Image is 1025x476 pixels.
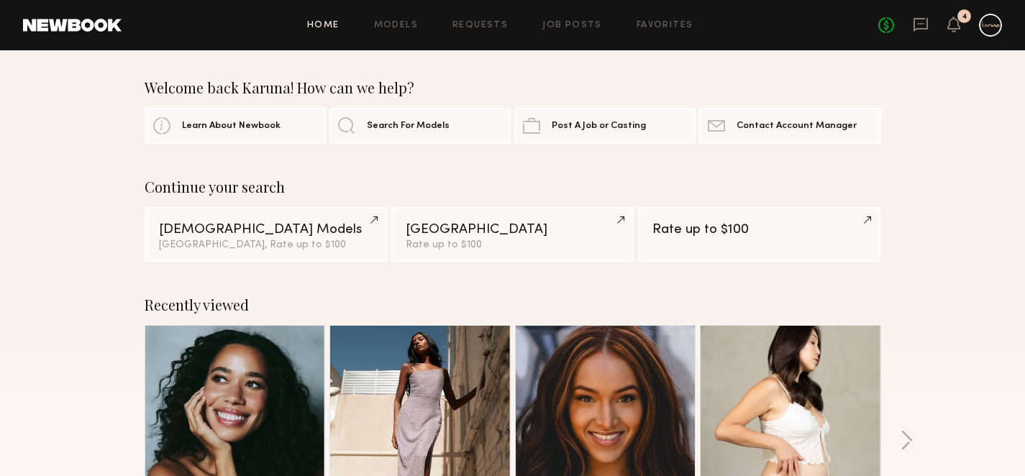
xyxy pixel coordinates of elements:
div: [DEMOGRAPHIC_DATA] Models [159,223,373,237]
a: Post A Job or Casting [514,108,696,144]
span: Learn About Newbook [182,122,281,131]
div: Continue your search [145,178,881,196]
div: Recently viewed [145,296,881,313]
a: Search For Models [329,108,511,144]
div: Rate up to $100 [652,223,866,237]
a: Job Posts [542,21,602,30]
a: Rate up to $100 [638,207,880,262]
span: Post A Job or Casting [552,122,646,131]
a: [GEOGRAPHIC_DATA]Rate up to $100 [391,207,634,262]
span: Contact Account Manager [737,122,857,131]
a: [DEMOGRAPHIC_DATA] Models[GEOGRAPHIC_DATA], Rate up to $100 [145,207,387,262]
a: Learn About Newbook [145,108,326,144]
div: 4 [962,13,967,21]
a: Home [307,21,340,30]
div: Rate up to $100 [406,240,619,250]
a: Models [374,21,418,30]
a: Contact Account Manager [699,108,880,144]
div: Welcome back Karuna! How can we help? [145,79,881,96]
div: [GEOGRAPHIC_DATA], Rate up to $100 [159,240,373,250]
span: Search For Models [367,122,450,131]
a: Requests [452,21,508,30]
div: [GEOGRAPHIC_DATA] [406,223,619,237]
a: Favorites [637,21,693,30]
